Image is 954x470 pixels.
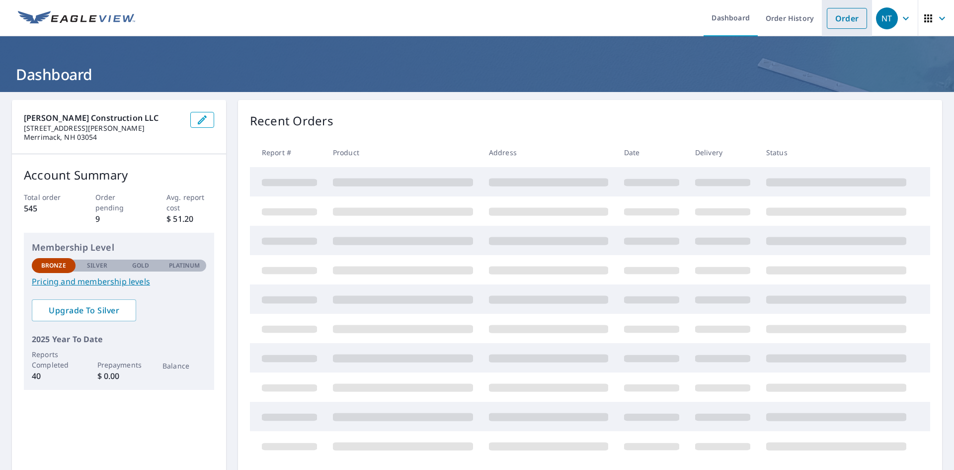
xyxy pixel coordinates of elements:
[325,138,481,167] th: Product
[758,138,914,167] th: Status
[169,261,200,270] p: Platinum
[24,202,72,214] p: 545
[18,11,135,26] img: EV Logo
[95,192,143,213] p: Order pending
[24,112,182,124] p: [PERSON_NAME] Construction LLC
[616,138,687,167] th: Date
[95,213,143,225] p: 9
[40,305,128,316] span: Upgrade To Silver
[24,166,214,184] p: Account Summary
[250,112,333,130] p: Recent Orders
[24,133,182,142] p: Merrimack, NH 03054
[32,276,206,287] a: Pricing and membership levels
[32,241,206,254] p: Membership Level
[876,7,898,29] div: NT
[41,261,66,270] p: Bronze
[32,370,76,382] p: 40
[132,261,149,270] p: Gold
[166,213,214,225] p: $ 51.20
[24,124,182,133] p: [STREET_ADDRESS][PERSON_NAME]
[97,370,141,382] p: $ 0.00
[827,8,867,29] a: Order
[12,64,942,85] h1: Dashboard
[166,192,214,213] p: Avg. report cost
[481,138,616,167] th: Address
[32,333,206,345] p: 2025 Year To Date
[32,349,76,370] p: Reports Completed
[87,261,108,270] p: Silver
[687,138,758,167] th: Delivery
[32,299,136,321] a: Upgrade To Silver
[24,192,72,202] p: Total order
[97,360,141,370] p: Prepayments
[162,361,206,371] p: Balance
[250,138,325,167] th: Report #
